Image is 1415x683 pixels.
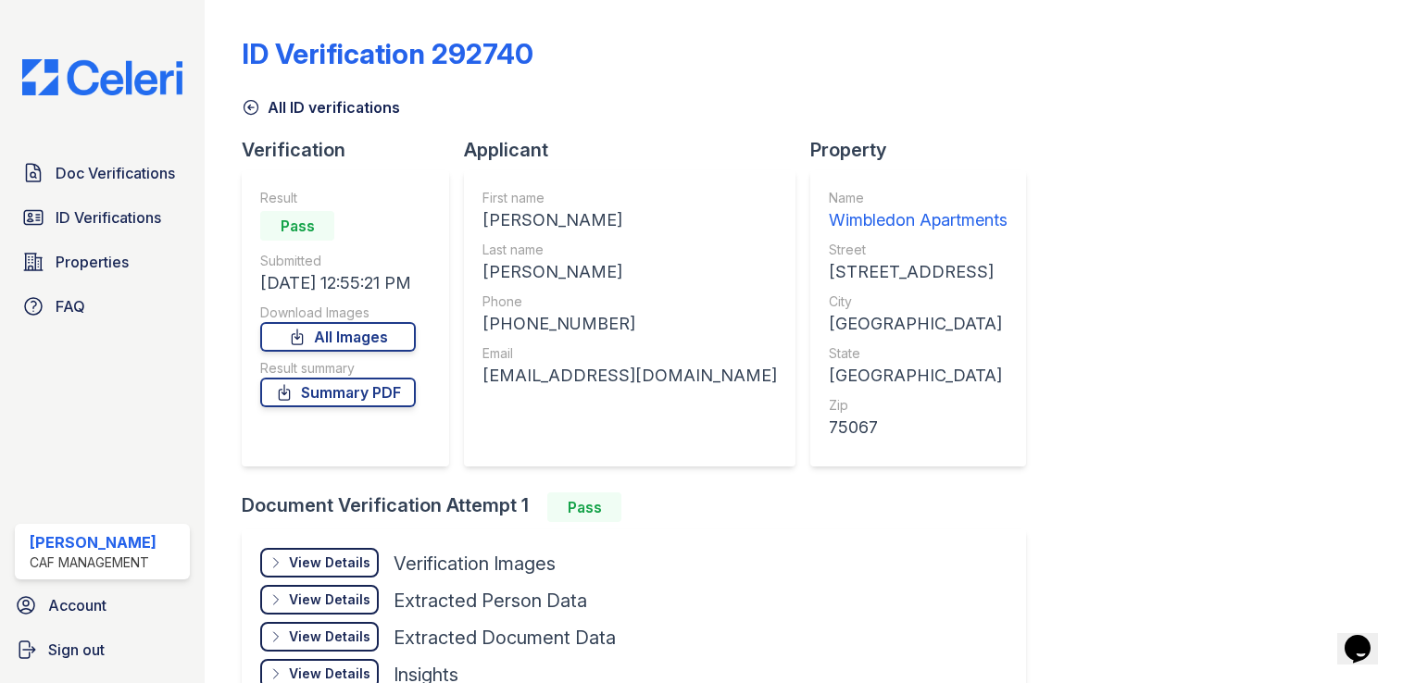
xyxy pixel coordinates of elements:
div: Property [810,137,1041,163]
div: Extracted Person Data [394,588,587,614]
a: Summary PDF [260,378,416,407]
div: Phone [482,292,777,311]
span: ID Verifications [56,206,161,229]
div: Wimbledon Apartments [829,207,1008,233]
div: Pass [260,211,334,241]
div: View Details [289,590,370,609]
a: Name Wimbledon Apartments [829,189,1008,233]
div: [PERSON_NAME] [482,207,777,233]
div: First name [482,189,777,207]
div: View Details [289,664,370,683]
div: [GEOGRAPHIC_DATA] [829,311,1008,337]
div: View Details [289,627,370,646]
div: Last name [482,241,777,259]
div: Result summary [260,359,416,378]
div: State [829,344,1008,363]
div: Applicant [464,137,810,163]
div: ID Verification 292740 [242,37,533,70]
a: All ID verifications [242,96,400,118]
a: All Images [260,322,416,352]
div: [PERSON_NAME] [482,259,777,285]
div: Extracted Document Data [394,625,616,651]
div: Result [260,189,416,207]
a: Account [7,587,197,624]
div: CAF Management [30,553,157,572]
span: Doc Verifications [56,162,175,184]
div: Download Images [260,304,416,322]
div: [DATE] 12:55:21 PM [260,270,416,296]
div: Zip [829,396,1008,415]
div: [GEOGRAPHIC_DATA] [829,363,1008,389]
div: City [829,292,1008,311]
div: Email [482,344,777,363]
a: Properties [15,243,190,280]
img: CE_Logo_Blue-a8612792a0a2168367f1c8372b55b34899dd931a85d93a1a3d3e32e68fde9ad4.png [7,59,197,95]
span: Sign out [48,639,105,661]
div: Name [829,189,1008,207]
div: [EMAIL_ADDRESS][DOMAIN_NAME] [482,363,777,389]
div: Verification [242,137,464,163]
span: FAQ [56,295,85,317]
div: Pass [547,492,621,522]
div: View Details [289,553,370,572]
a: Doc Verifications [15,155,190,192]
a: Sign out [7,631,197,668]
div: [PHONE_NUMBER] [482,311,777,337]
div: [PERSON_NAME] [30,531,157,553]
div: Submitted [260,252,416,270]
span: Properties [56,251,129,273]
div: Document Verification Attempt 1 [242,492,1041,522]
a: ID Verifications [15,199,190,236]
div: 75067 [829,415,1008,441]
div: [STREET_ADDRESS] [829,259,1008,285]
a: FAQ [15,288,190,325]
div: Verification Images [394,551,556,577]
span: Account [48,594,106,616]
div: Street [829,241,1008,259]
iframe: chat widget [1337,609,1396,664]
